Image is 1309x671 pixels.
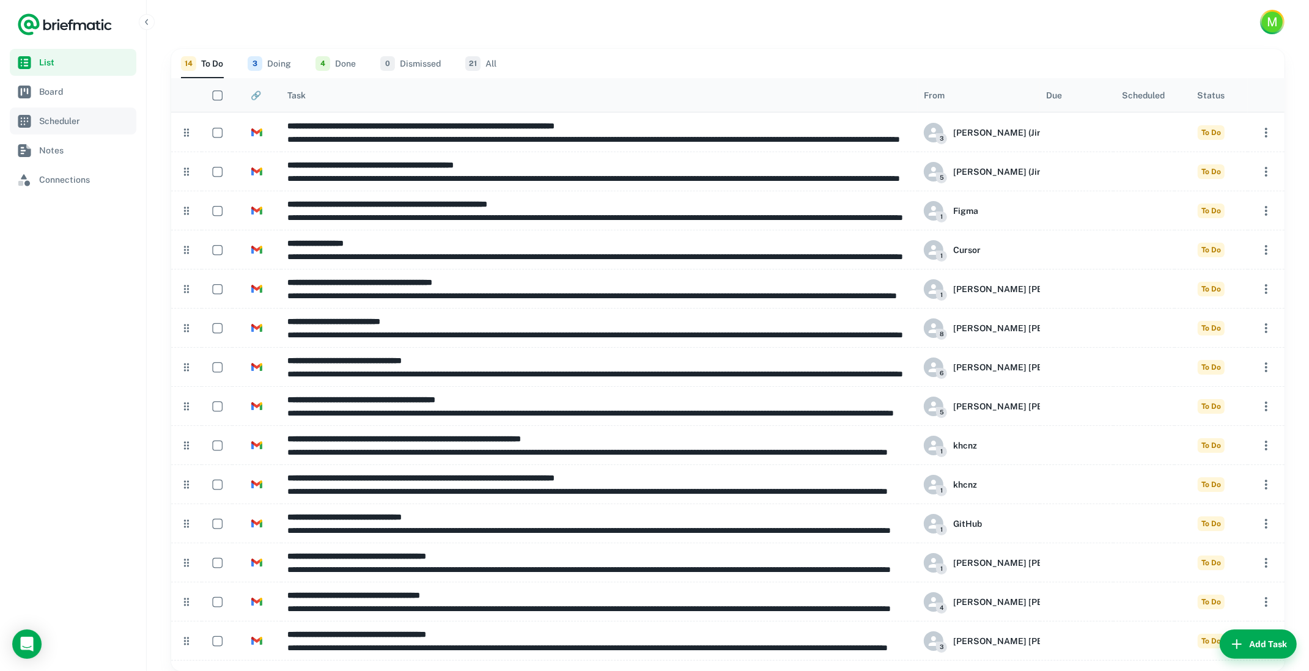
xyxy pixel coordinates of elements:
[953,517,982,530] h6: GitHub
[251,284,262,295] img: https://app.briefmatic.com/assets/integrations/gmail.png
[17,12,112,37] a: Logo
[1198,164,1225,179] span: To Do
[924,475,977,494] div: khcnz
[924,318,1124,338] div: Robert Mark (Jira)
[1122,90,1165,100] div: Scheduled
[1198,595,1225,609] span: To Do
[953,282,1124,296] h6: [PERSON_NAME] [PERSON_NAME] (Jira)
[39,144,131,157] span: Notes
[924,201,978,221] div: Figma
[953,243,981,257] h6: Cursor
[936,642,947,653] span: 3
[924,279,1124,299] div: Robert Mark (Jira)
[1262,12,1283,32] div: M
[924,592,1124,612] div: Robert Mark (Jira)
[953,478,977,491] h6: khcnz
[10,166,136,193] a: Connections
[1197,90,1225,100] div: Status
[1198,399,1225,414] span: To Do
[1046,90,1062,100] div: Due
[251,362,262,373] img: https://app.briefmatic.com/assets/integrations/gmail.png
[251,244,262,255] img: https://app.briefmatic.com/assets/integrations/gmail.png
[39,85,131,98] span: Board
[924,162,1049,182] div: Karl Chaffey (Jira)
[251,401,262,412] img: https://app.briefmatic.com/assets/integrations/gmail.png
[924,397,1124,416] div: Robert Mark (Jira)
[936,251,947,262] span: 1
[10,78,136,105] a: Board
[315,49,356,78] button: Done
[251,479,262,490] img: https://app.briefmatic.com/assets/integrations/gmail.png
[251,205,262,216] img: https://app.briefmatic.com/assets/integrations/gmail.png
[181,56,196,71] span: 14
[936,563,947,574] span: 1
[1260,10,1285,34] button: Account button
[1198,516,1225,531] span: To Do
[936,172,947,183] span: 5
[380,49,441,78] button: Dismissed
[1198,243,1225,257] span: To Do
[936,524,947,535] span: 1
[953,361,1124,374] h6: [PERSON_NAME] [PERSON_NAME] (Jira)
[953,400,1124,413] h6: [PERSON_NAME] [PERSON_NAME] (Jira)
[936,133,947,144] span: 3
[251,323,262,334] img: https://app.briefmatic.com/assets/integrations/gmail.png
[251,127,262,138] img: https://app.briefmatic.com/assets/integrations/gmail.png
[1198,438,1225,453] span: To Do
[924,553,1124,573] div: Robert Mark (Jira)
[1198,360,1225,375] span: To Do
[39,173,131,186] span: Connections
[1198,125,1225,140] span: To Do
[953,321,1124,335] h6: [PERSON_NAME] [PERSON_NAME] (Jira)
[251,557,262,568] img: https://app.briefmatic.com/assets/integrations/gmail.png
[924,90,945,100] div: From
[380,56,395,71] span: 0
[287,90,306,100] div: Task
[924,436,977,455] div: khcnz
[251,440,262,451] img: https://app.briefmatic.com/assets/integrations/gmail.png
[465,49,496,78] button: All
[1220,629,1297,659] button: Add Task
[936,446,947,457] span: 1
[953,634,1124,648] h6: [PERSON_NAME] [PERSON_NAME] (Jira)
[924,123,1049,142] div: Karl Chaffey (Jira)
[936,603,947,614] span: 4
[936,329,947,340] span: 8
[953,595,1124,609] h6: [PERSON_NAME] [PERSON_NAME] (Jira)
[953,439,977,452] h6: khcnz
[936,368,947,379] span: 6
[924,631,1124,651] div: Robert Mark (Jira)
[12,629,42,659] div: Load Chat
[953,204,978,218] h6: Figma
[251,518,262,529] img: https://app.briefmatic.com/assets/integrations/gmail.png
[953,165,1049,178] h6: [PERSON_NAME] (Jira)
[1198,555,1225,570] span: To Do
[924,358,1124,377] div: Robert Mark (Jira)
[936,485,947,496] span: 1
[1198,634,1225,648] span: To Do
[1198,477,1225,492] span: To Do
[1198,321,1225,335] span: To Do
[39,114,131,128] span: Scheduler
[936,407,947,418] span: 5
[315,56,330,71] span: 4
[936,290,947,301] span: 1
[924,240,981,260] div: Cursor
[1198,204,1225,218] span: To Do
[251,636,262,647] img: https://app.briefmatic.com/assets/integrations/gmail.png
[953,556,1124,570] h6: [PERSON_NAME] [PERSON_NAME] (Jira)
[924,514,982,533] div: GitHub
[953,126,1049,139] h6: [PERSON_NAME] (Jira)
[248,49,291,78] button: Doing
[248,56,262,71] span: 3
[10,49,136,76] a: List
[1198,282,1225,296] span: To Do
[10,108,136,134] a: Scheduler
[251,90,262,100] div: 🔗
[465,56,481,71] span: 21
[181,49,223,78] button: To Do
[251,166,262,177] img: https://app.briefmatic.com/assets/integrations/gmail.png
[10,137,136,164] a: Notes
[251,596,262,607] img: https://app.briefmatic.com/assets/integrations/gmail.png
[39,56,131,69] span: List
